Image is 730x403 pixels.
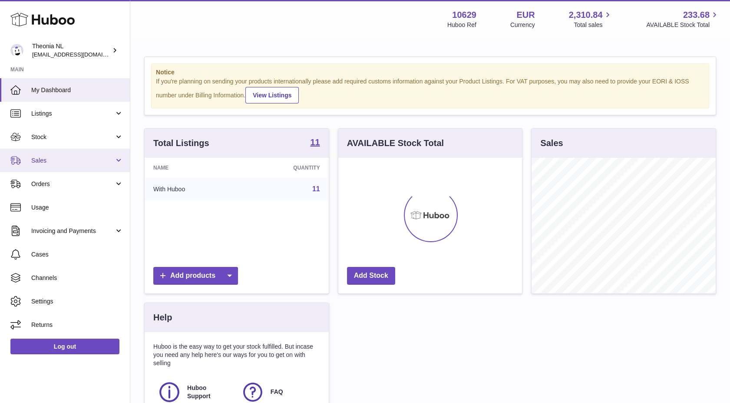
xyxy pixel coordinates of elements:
div: If you're planning on sending your products internationally please add required customs informati... [156,77,704,103]
span: 233.68 [683,9,710,21]
h3: Help [153,312,172,323]
a: View Listings [245,87,299,103]
a: Add products [153,267,238,285]
span: Invoicing and Payments [31,227,114,235]
span: Huboo Support [187,384,231,400]
h3: Sales [540,137,563,149]
span: Returns [31,321,123,329]
th: Name [145,158,241,178]
span: Total sales [574,21,612,29]
a: 11 [310,138,320,148]
p: Huboo is the easy way to get your stock fulfilled. But incase you need any help here's our ways f... [153,343,320,367]
h3: AVAILABLE Stock Total [347,137,444,149]
a: 2,310.84 Total sales [569,9,613,29]
a: Add Stock [347,267,395,285]
span: Stock [31,133,114,141]
div: Theonia NL [32,42,110,59]
span: 2,310.84 [569,9,603,21]
th: Quantity [241,158,328,178]
img: info@wholesomegoods.eu [10,44,23,57]
strong: EUR [516,9,535,21]
span: My Dashboard [31,86,123,94]
strong: 11 [310,138,320,147]
td: With Huboo [145,178,241,200]
span: [EMAIL_ADDRESS][DOMAIN_NAME] [32,51,128,58]
span: Sales [31,157,114,165]
h3: Total Listings [153,137,209,149]
strong: 10629 [452,9,476,21]
div: Huboo Ref [447,21,476,29]
span: Channels [31,274,123,282]
a: 11 [312,185,320,193]
a: Log out [10,339,119,354]
strong: Notice [156,68,704,77]
span: Orders [31,180,114,188]
span: Settings [31,297,123,306]
div: Currency [510,21,535,29]
span: Cases [31,250,123,259]
span: Usage [31,203,123,212]
span: FAQ [271,388,283,396]
a: 233.68 AVAILABLE Stock Total [646,9,720,29]
span: Listings [31,110,114,118]
span: AVAILABLE Stock Total [646,21,720,29]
